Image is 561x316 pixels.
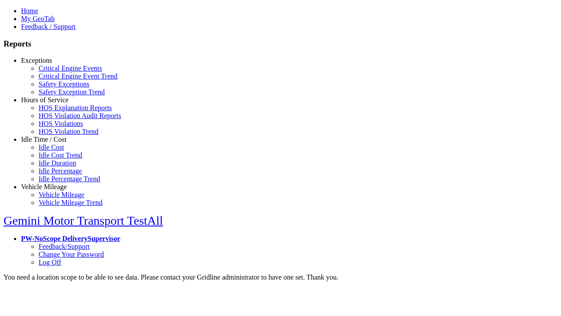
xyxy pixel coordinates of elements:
a: Feedback/Support [39,243,89,250]
a: My GeoTab [21,15,55,22]
a: Vehicle Mileage [39,191,84,198]
a: Idle Time / Cost [21,136,67,143]
a: Critical Engine Events [39,65,102,72]
a: Home [21,7,38,14]
a: Idle Cost [39,144,64,151]
a: Critical Engine Event Trend [39,72,117,80]
a: Log Off [39,259,61,266]
a: Idle Duration [39,159,76,167]
a: Safety Exception Trend [39,88,105,96]
h3: Reports [4,39,557,49]
a: HOS Violations [39,120,83,127]
a: Vehicle Mileage [21,183,67,190]
a: HOS Explanation Reports [39,104,112,111]
a: Exceptions [21,57,52,64]
a: Gemini Motor Transport TestAll [4,214,163,227]
a: PW-NoScope DeliverySupervisor [21,235,120,242]
a: HOS Violation Audit Reports [39,112,121,119]
a: Idle Percentage [39,167,82,175]
a: Feedback / Support [21,23,75,30]
a: Idle Cost Trend [39,151,82,159]
div: You need a location scope to be able to see data. Please contact your Gridline administrator to h... [4,273,557,281]
a: Hours of Service [21,96,68,104]
a: Safety Exceptions [39,80,89,88]
a: Change Your Password [39,251,104,258]
a: Vehicle Mileage Trend [39,199,103,206]
a: Idle Percentage Trend [39,175,100,183]
a: HOS Violation Trend [39,128,99,135]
